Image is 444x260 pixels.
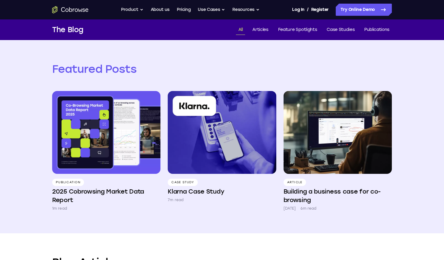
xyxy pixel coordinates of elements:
img: Building a business case for co-browsing [284,91,392,174]
a: Publications [362,25,392,35]
p: Publication [52,179,84,186]
p: Article [284,179,306,186]
p: 6m read [301,205,316,211]
a: All [236,25,245,35]
a: Articles [250,25,271,35]
p: 7m read [168,197,183,203]
h4: Building a business case for co-browsing [284,187,392,204]
a: Pricing [177,4,191,16]
button: Resources [232,4,260,16]
h4: Klarna Case Study [168,187,224,196]
a: Try Online Demo [336,4,392,16]
a: Go to the home page [52,6,89,13]
p: [DATE] [284,205,296,211]
img: 2025 Cobrowsing Market Data Report [52,91,160,174]
h4: 2025 Cobrowsing Market Data Report [52,187,160,204]
a: Case Study Klarna Case Study 7m read [168,91,276,203]
a: Log In [292,4,304,16]
a: About us [151,4,170,16]
button: Product [121,4,143,16]
span: / [307,6,309,13]
h2: Featured Posts [52,62,392,76]
a: Feature Spotlights [276,25,320,35]
a: Case Studies [324,25,357,35]
button: Use Cases [198,4,225,16]
a: Publication 2025 Cobrowsing Market Data Report 1m read [52,91,160,211]
h1: The Blog [52,24,83,35]
p: 1m read [52,205,67,211]
a: Article Building a business case for co-browsing [DATE] 6m read [284,91,392,211]
p: Case Study [168,179,198,186]
img: Klarna Case Study [168,91,276,174]
a: Register [311,4,329,16]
